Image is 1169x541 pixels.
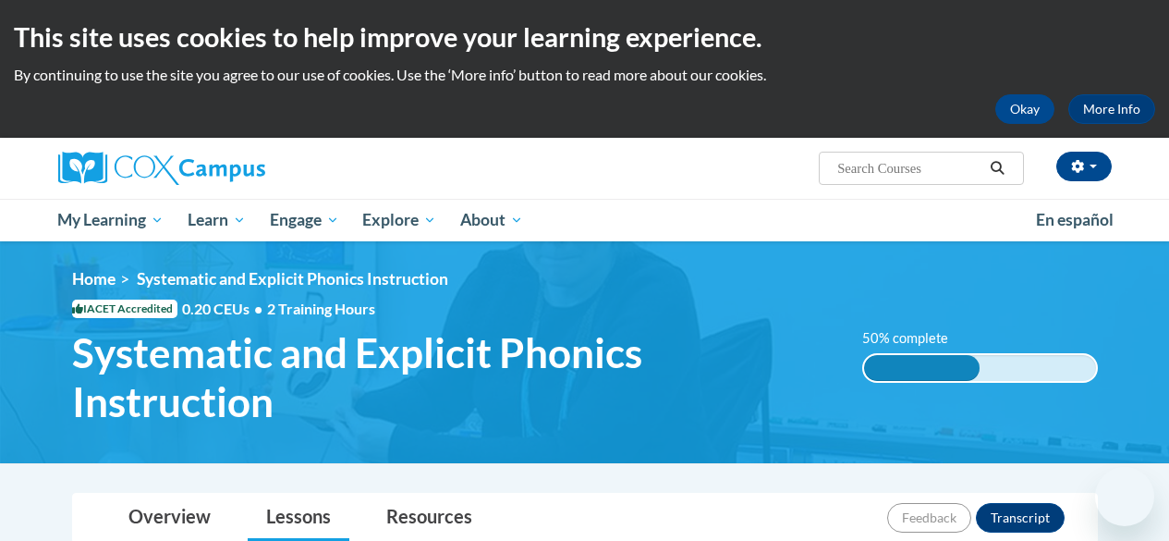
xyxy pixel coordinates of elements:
[188,209,246,231] span: Learn
[989,162,1005,176] i: 
[270,209,339,231] span: Engage
[1024,201,1126,240] a: En español
[176,199,258,241] a: Learn
[254,300,262,317] span: •
[58,152,265,185] img: Cox Campus
[58,152,391,185] a: Cox Campus
[57,209,164,231] span: My Learning
[46,199,177,241] a: My Learning
[1068,94,1155,124] a: More Info
[995,94,1054,124] button: Okay
[862,328,968,349] label: 50% complete
[864,355,980,381] div: 50% complete
[44,199,1126,241] div: Main menu
[362,209,436,231] span: Explore
[976,503,1065,533] button: Transcript
[14,18,1155,55] h2: This site uses cookies to help improve your learning experience.
[137,269,448,289] span: Systematic and Explicit Phonics Instruction
[72,328,834,426] span: Systematic and Explicit Phonics Instruction
[887,503,971,533] button: Feedback
[460,209,523,231] span: About
[182,299,267,319] span: 0.20 CEUs
[448,199,535,241] a: About
[983,157,1011,179] button: Search
[72,300,177,318] span: IACET Accredited
[1056,152,1112,181] button: Account Settings
[72,269,116,289] a: Home
[14,65,1155,85] p: By continuing to use the site you agree to our use of cookies. Use the ‘More info’ button to read...
[1095,467,1154,526] iframe: Button to launch messaging window
[835,157,983,179] input: Search Courses
[258,199,351,241] a: Engage
[1036,210,1114,229] span: En español
[267,300,375,317] span: 2 Training Hours
[350,199,448,241] a: Explore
